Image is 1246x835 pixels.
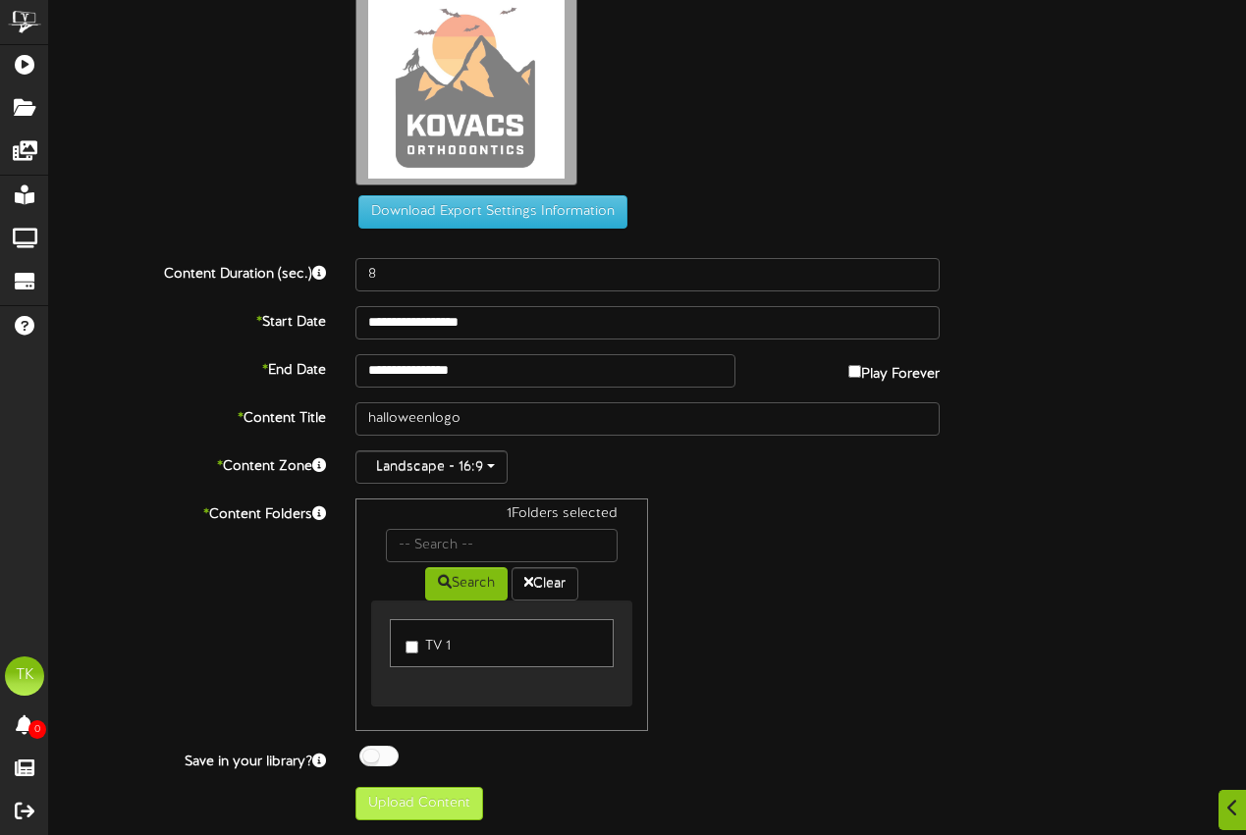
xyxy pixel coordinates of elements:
button: go back [13,8,50,45]
label: Play Forever [848,354,940,385]
span: 😞 [272,695,300,734]
label: TV 1 [406,630,451,656]
button: Upload Content [355,787,483,820]
span: 😐 [323,695,352,734]
div: TK [5,656,44,696]
label: Start Date [34,306,341,333]
label: Content Duration (sec.) [34,258,341,285]
button: Collapse window [590,8,627,45]
a: Download Export Settings Information [349,204,627,219]
button: Landscape - 16:9 [355,450,508,484]
span: 😃 [374,695,403,734]
input: TV 1 [406,641,418,653]
div: Did this answer your question? [24,675,652,697]
label: Content Zone [34,450,341,477]
button: Download Export Settings Information [358,195,627,229]
input: Title of this Content [355,402,940,436]
label: Content Folders [34,498,341,525]
input: Play Forever [848,365,861,378]
span: disappointed reaction [261,695,312,734]
label: End Date [34,354,341,381]
span: neutral face reaction [312,695,363,734]
input: -- Search -- [386,529,617,562]
label: Save in your library? [34,746,341,772]
button: Search [425,567,508,600]
label: Content Title [34,402,341,429]
div: 1 Folders selected [371,504,631,529]
span: smiley reaction [363,695,414,734]
span: 0 [28,720,46,739]
button: Clear [512,567,578,600]
a: Open in help center [259,758,416,774]
div: Close [627,8,663,43]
